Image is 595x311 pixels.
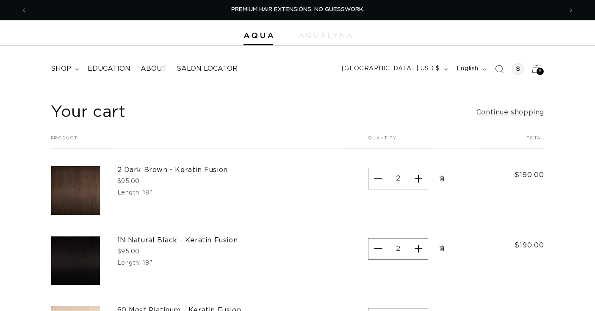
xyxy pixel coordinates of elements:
[434,166,449,191] a: Remove 2 Dark Brown - Keratin Fusion - 18&quot;
[117,247,244,256] div: $95.00
[88,64,130,73] span: Education
[500,240,544,250] span: $190.00
[117,190,141,196] dt: Length:
[136,59,172,78] a: About
[387,238,409,260] input: Quantity for 1N Natural Black - Keratin Fusion
[117,177,244,186] div: $95.00
[117,236,244,245] a: 1N Natural Black - Keratin Fusion
[347,136,483,149] th: Quantity
[500,170,544,180] span: $190.00
[46,59,83,78] summary: shop
[143,260,152,266] dd: 18"
[342,64,440,73] span: [GEOGRAPHIC_DATA] | USD $
[51,136,347,149] th: Product
[434,236,449,261] a: Remove 1N Natural Black - Keratin Fusion - 18&quot;
[483,136,544,149] th: Total
[172,59,243,78] a: Salon Locator
[117,166,244,175] a: 2 Dark Brown - Keratin Fusion
[143,190,152,196] dd: 18"
[490,60,509,78] summary: Search
[562,2,580,18] button: Next announcement
[244,33,273,39] img: Aqua Hair Extensions
[51,64,71,73] span: shop
[476,106,544,119] a: Continue shopping
[51,102,125,123] h1: Your cart
[117,260,141,266] dt: Length:
[83,59,136,78] a: Education
[539,68,542,75] span: 5
[177,64,238,73] span: Salon Locator
[15,2,33,18] button: Previous announcement
[387,168,409,189] input: Quantity for 2 Dark Brown - Keratin Fusion
[337,61,451,77] button: [GEOGRAPHIC_DATA] | USD $
[451,61,490,77] button: English
[299,33,352,38] img: aqualyna.com
[141,64,166,73] span: About
[231,7,364,12] span: PREMIUM HAIR EXTENSIONS. NO GUESSWORK.
[457,64,479,73] span: English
